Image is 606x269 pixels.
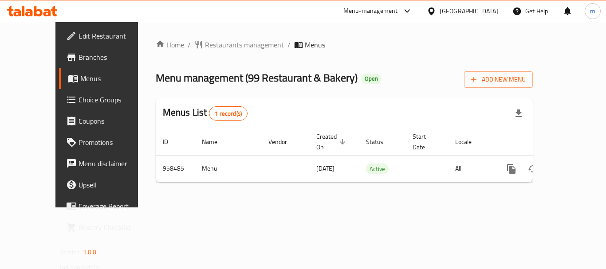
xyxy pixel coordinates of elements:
[83,246,97,258] span: 1.0.0
[156,68,358,88] span: Menu management ( 99 Restaurant & Bakery )
[59,153,157,174] a: Menu disclaimer
[59,47,157,68] a: Branches
[163,136,180,147] span: ID
[205,39,284,50] span: Restaurants management
[464,71,533,88] button: Add New Menu
[366,136,395,147] span: Status
[440,6,498,16] div: [GEOGRAPHIC_DATA]
[413,131,437,152] span: Start Date
[343,6,398,16] div: Menu-management
[79,94,150,105] span: Choice Groups
[194,39,284,50] a: Restaurants management
[522,158,543,179] button: Change Status
[59,217,157,238] a: Grocery Checklist
[163,106,248,121] h2: Menus List
[316,163,334,174] span: [DATE]
[79,137,150,148] span: Promotions
[156,129,593,183] table: enhanced table
[287,39,291,50] li: /
[79,201,150,211] span: Coverage Report
[195,155,261,182] td: Menu
[59,195,157,217] a: Coverage Report
[79,116,150,126] span: Coupons
[59,110,157,132] a: Coupons
[59,174,157,195] a: Upsell
[209,106,248,121] div: Total records count
[501,158,522,179] button: more
[59,132,157,153] a: Promotions
[79,31,150,41] span: Edit Restaurant
[316,131,348,152] span: Created On
[59,89,157,110] a: Choice Groups
[305,39,325,50] span: Menus
[590,6,595,16] span: m
[209,109,247,118] span: 1 record(s)
[361,74,382,84] div: Open
[79,222,150,233] span: Grocery Checklist
[156,39,533,50] nav: breadcrumb
[455,136,483,147] span: Locale
[80,73,150,84] span: Menus
[79,158,150,169] span: Menu disclaimer
[508,103,529,124] div: Export file
[60,246,82,258] span: Version:
[405,155,448,182] td: -
[448,155,494,182] td: All
[59,68,157,89] a: Menus
[156,39,184,50] a: Home
[494,129,593,156] th: Actions
[59,25,157,47] a: Edit Restaurant
[268,136,299,147] span: Vendor
[79,179,150,190] span: Upsell
[471,74,526,85] span: Add New Menu
[79,52,150,62] span: Branches
[202,136,229,147] span: Name
[156,155,195,182] td: 958485
[361,75,382,82] span: Open
[366,164,389,174] span: Active
[188,39,191,50] li: /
